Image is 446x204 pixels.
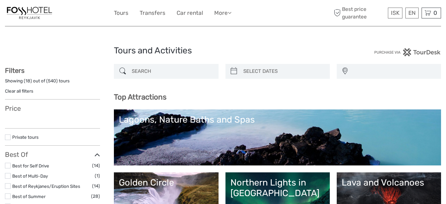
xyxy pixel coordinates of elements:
[25,78,30,84] label: 18
[114,93,166,102] b: Top Attractions
[92,182,100,190] span: (14)
[114,45,332,56] h1: Tours and Activities
[332,6,386,20] span: Best price guarantee
[140,8,165,18] a: Transfers
[12,134,39,140] a: Private tours
[114,8,128,18] a: Tours
[129,66,215,77] input: SEARCH
[119,114,436,125] div: Lagoons, Nature Baths and Spas
[177,8,203,18] a: Car rental
[12,163,49,168] a: Best for Self Drive
[5,88,33,94] a: Clear all filters
[12,173,48,179] a: Best of Multi-Day
[241,66,326,77] input: SELECT DATES
[374,48,441,56] img: PurchaseViaTourDesk.png
[432,10,438,16] span: 0
[12,184,80,189] a: Best of Reykjanes/Eruption Sites
[342,177,436,188] div: Lava and Volcanoes
[119,114,436,160] a: Lagoons, Nature Baths and Spas
[95,172,100,180] span: (1)
[12,194,46,199] a: Best of Summer
[91,192,100,200] span: (28)
[391,10,399,16] span: ISK
[119,177,213,188] div: Golden Circle
[48,78,56,84] label: 540
[214,8,231,18] a: More
[5,104,100,112] h3: Price
[5,151,100,159] h3: Best Of
[5,78,100,88] div: Showing ( ) out of ( ) tours
[5,5,54,21] img: 1357-20722262-a0dc-4fd2-8fc5-b62df901d176_logo_small.jpg
[230,177,325,199] div: Northern Lights in [GEOGRAPHIC_DATA]
[5,67,24,74] strong: Filters
[405,8,419,18] div: EN
[92,162,100,169] span: (14)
